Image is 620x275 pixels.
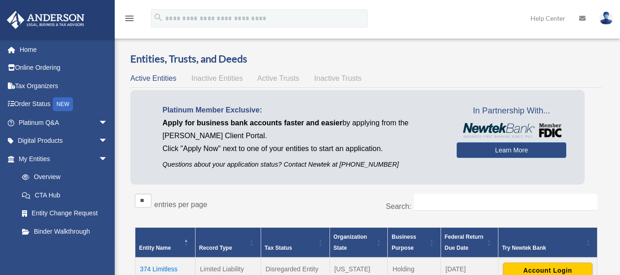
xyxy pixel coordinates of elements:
[391,234,416,251] span: Business Purpose
[124,16,135,24] a: menu
[257,74,300,82] span: Active Trusts
[53,97,73,111] div: NEW
[6,113,122,132] a: Platinum Q&Aarrow_drop_down
[99,113,117,132] span: arrow_drop_down
[162,104,443,117] p: Platinum Member Exclusive:
[13,241,117,259] a: My Blueprint
[130,74,176,82] span: Active Entities
[135,228,195,258] th: Entity Name: Activate to invert sorting
[130,52,602,66] h3: Entities, Trusts, and Deeds
[386,202,411,210] label: Search:
[139,245,171,251] span: Entity Name
[195,228,261,258] th: Record Type: Activate to sort
[6,59,122,77] a: Online Ordering
[261,228,330,258] th: Tax Status: Activate to sort
[13,186,117,204] a: CTA Hub
[388,228,441,258] th: Business Purpose: Activate to sort
[330,228,388,258] th: Organization State: Activate to sort
[461,123,562,138] img: NewtekBankLogoSM.png
[599,11,613,25] img: User Pic
[6,40,122,59] a: Home
[6,95,122,114] a: Order StatusNEW
[124,13,135,24] i: menu
[99,132,117,151] span: arrow_drop_down
[13,168,112,186] a: Overview
[265,245,292,251] span: Tax Status
[162,159,443,170] p: Questions about your application status? Contact Newtek at [PHONE_NUMBER]
[334,234,367,251] span: Organization State
[502,242,583,253] div: Try Newtek Bank
[153,12,163,22] i: search
[503,266,592,274] a: Account Login
[441,228,498,258] th: Federal Return Due Date: Activate to sort
[191,74,243,82] span: Inactive Entities
[4,11,87,29] img: Anderson Advisors Platinum Portal
[498,228,597,258] th: Try Newtek Bank : Activate to sort
[13,222,117,241] a: Binder Walkthrough
[314,74,362,82] span: Inactive Trusts
[457,104,566,118] span: In Partnership With...
[199,245,232,251] span: Record Type
[13,204,117,223] a: Entity Change Request
[6,150,117,168] a: My Entitiesarrow_drop_down
[162,142,443,155] p: Click "Apply Now" next to one of your entities to start an application.
[6,132,122,150] a: Digital Productsarrow_drop_down
[457,142,566,158] a: Learn More
[162,117,443,142] p: by applying from the [PERSON_NAME] Client Portal.
[99,150,117,168] span: arrow_drop_down
[162,119,342,127] span: Apply for business bank accounts faster and easier
[445,234,484,251] span: Federal Return Due Date
[154,201,207,208] label: entries per page
[6,77,122,95] a: Tax Organizers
